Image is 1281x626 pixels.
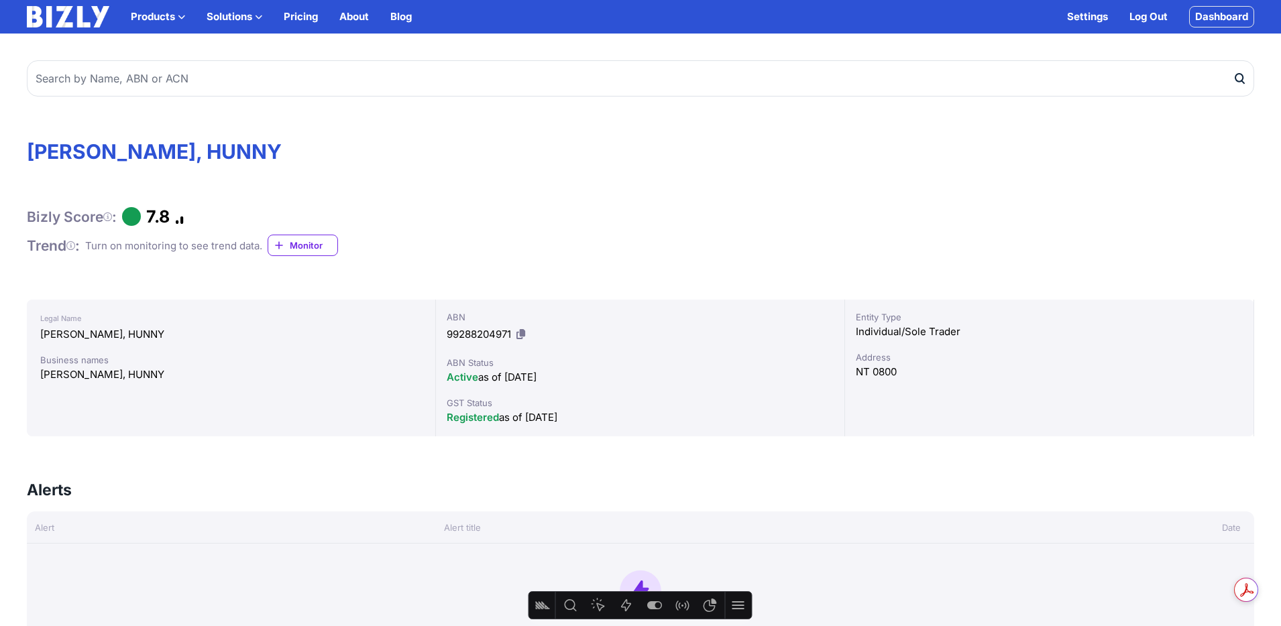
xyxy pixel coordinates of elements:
div: [PERSON_NAME], HUNNY [40,367,422,383]
div: Address [856,351,1243,364]
div: Turn on monitoring to see trend data. [85,238,262,254]
div: NT 0800 [856,364,1243,380]
div: ABN Status [447,356,834,369]
div: as of [DATE] [447,369,834,385]
h1: Trend : [27,237,80,255]
a: Blog [390,9,412,25]
div: Alert [27,521,436,534]
span: Active [447,371,478,383]
h1: 7.8 [146,206,170,227]
a: Log Out [1129,9,1168,25]
h1: [PERSON_NAME], HUNNY [27,139,1254,164]
a: Monitor [268,235,338,256]
span: Monitor [290,239,337,252]
a: Settings [1067,9,1108,25]
div: Legal Name [40,310,422,326]
h1: Bizly Score : [27,208,117,226]
div: Entity Type [856,310,1243,324]
a: Dashboard [1189,6,1254,27]
div: ABN [447,310,834,324]
div: Individual/Sole Trader [856,324,1243,340]
a: About [339,9,369,25]
div: Alert title [436,521,1050,534]
div: [PERSON_NAME], HUNNY [40,326,422,342]
input: Search by Name, ABN or ACN [27,60,1254,97]
h3: Alerts [27,479,72,501]
div: Date [1050,521,1254,534]
a: Pricing [284,9,318,25]
button: Solutions [207,9,262,25]
div: GST Status [447,396,834,410]
div: Business names [40,353,422,367]
span: Registered [447,411,499,424]
span: 99288204971 [447,328,511,340]
div: as of [DATE] [447,410,834,426]
button: Products [131,9,185,25]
